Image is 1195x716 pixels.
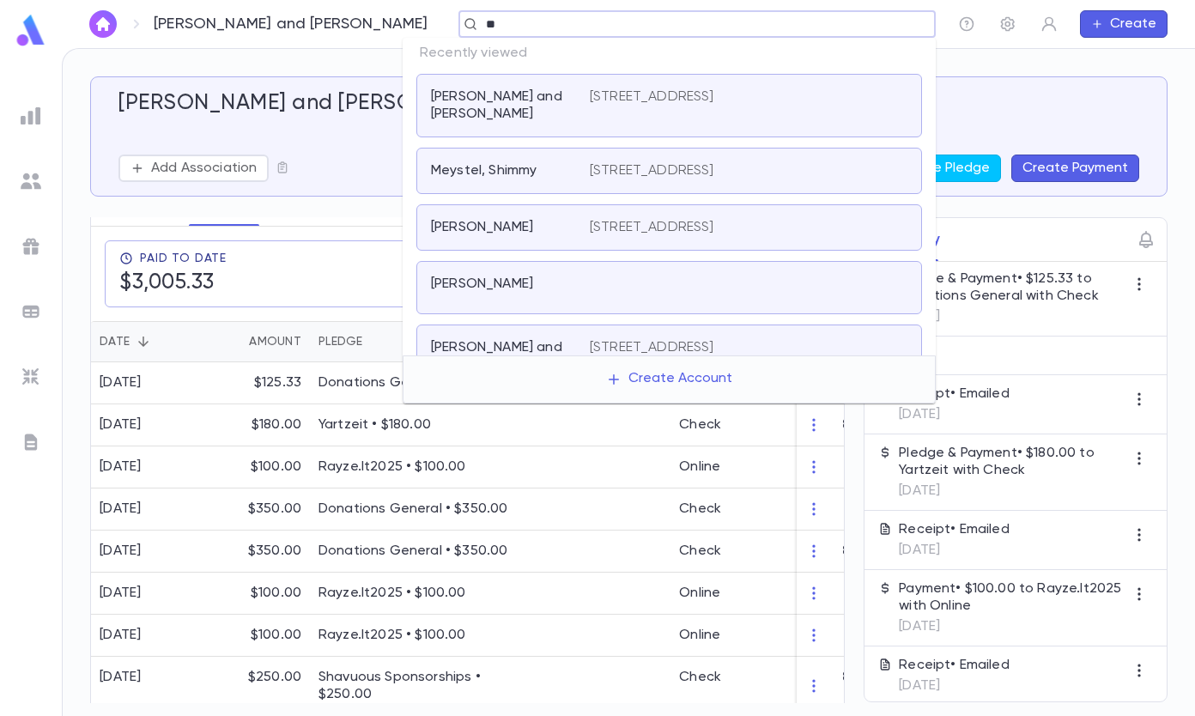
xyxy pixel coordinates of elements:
p: [DATE] [899,482,1125,500]
img: batches_grey.339ca447c9d9533ef1741baa751efc33.svg [21,301,41,322]
p: Rayze.It2025 • $100.00 [318,627,516,644]
img: logo [14,14,48,47]
button: Create Payment [1011,155,1139,182]
p: Rayze.It2025 • $100.00 [318,585,516,602]
p: Receipt • Emailed [899,521,1010,538]
div: [DATE] [100,458,142,476]
img: reports_grey.c525e4749d1bce6a11f5fe2a8de1b229.svg [21,106,41,126]
div: Online [679,627,721,644]
div: Online [679,458,721,476]
button: Create Account [592,363,746,396]
p: $350.00 [248,501,301,518]
button: Add Association [118,155,269,182]
p: $100.00 [251,585,301,602]
div: Check [679,416,721,434]
p: $100.00 [251,458,301,476]
p: Donations General • $125.33 [318,374,516,391]
p: [STREET_ADDRESS] [590,219,714,236]
div: [DATE] [100,585,142,602]
p: [DATE] [899,677,1010,695]
div: Amount [207,321,310,362]
p: $250.00 [248,669,301,686]
div: Amount [249,321,301,362]
p: [PERSON_NAME] and [PERSON_NAME] [431,88,569,123]
div: [DATE] [100,416,142,434]
div: [DATE] [100,374,142,391]
img: students_grey.60c7aba0da46da39d6d829b817ac14fc.svg [21,171,41,191]
div: [DATE] [100,501,142,518]
div: Date [100,321,130,362]
img: home_white.a664292cf8c1dea59945f0da9f25487c.svg [93,17,113,31]
p: [DATE] [899,406,1010,423]
p: $350.00 [248,543,301,560]
button: Sort [221,328,249,355]
p: $125.33 [254,374,301,391]
img: imports_grey.530a8a0e642e233f2baf0ef88e8c9fcb.svg [21,367,41,387]
div: Pledge [310,321,525,362]
p: Pledge & Payment • $180.00 to Yartzeit with Check [899,445,1125,479]
p: Meystel, Shimmy [431,162,537,179]
div: Check [679,669,721,686]
p: [PERSON_NAME] [431,219,533,236]
button: Create [1080,10,1168,38]
div: [DATE] [100,627,142,644]
p: Recently viewed [403,38,936,69]
p: [STREET_ADDRESS] [590,162,714,179]
div: Pledge [318,321,363,362]
p: [DATE] [899,542,1010,559]
h5: [PERSON_NAME] and [PERSON_NAME] [118,91,507,117]
p: Pledge & Payment • $125.33 to Donations General with Check [899,270,1125,305]
p: $100.00 [251,627,301,644]
button: Create Pledge [884,155,1001,182]
span: Paid To Date [140,252,227,265]
h5: $3,005.33 [119,270,215,296]
div: [DATE] [100,669,142,686]
img: campaigns_grey.99e729a5f7ee94e3726e6486bddda8f1.svg [21,236,41,257]
p: [STREET_ADDRESS] [590,339,714,356]
p: $180.00 [252,416,301,434]
p: Shavuous Sponsorships • $250.00 [318,669,516,703]
p: [PERSON_NAME] [431,276,533,293]
button: Sort [130,328,157,355]
div: Check [679,501,721,518]
p: Yartzeit • $180.00 [318,416,516,434]
div: Online [679,585,721,602]
img: letters_grey.7941b92b52307dd3b8a917253454ce1c.svg [21,432,41,452]
p: Receipt • Emailed [899,657,1010,674]
div: Check [679,543,721,560]
p: Rayze.It2025 • $100.00 [318,458,516,476]
div: [DATE] [100,543,142,560]
p: Add Association [151,160,257,177]
p: [PERSON_NAME] and [PERSON_NAME] [154,15,428,33]
p: Donations General • $350.00 [318,543,516,560]
p: Payment • $100.00 to Rayze.It2025 with Online [899,580,1125,615]
p: [STREET_ADDRESS] [590,88,714,106]
p: [DATE] [899,618,1125,635]
p: [DATE] [899,308,1125,325]
p: Receipt • Emailed [899,385,1010,403]
div: Date [91,321,207,362]
p: [PERSON_NAME] and [PERSON_NAME] [431,339,569,373]
p: Donations General • $350.00 [318,501,516,518]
